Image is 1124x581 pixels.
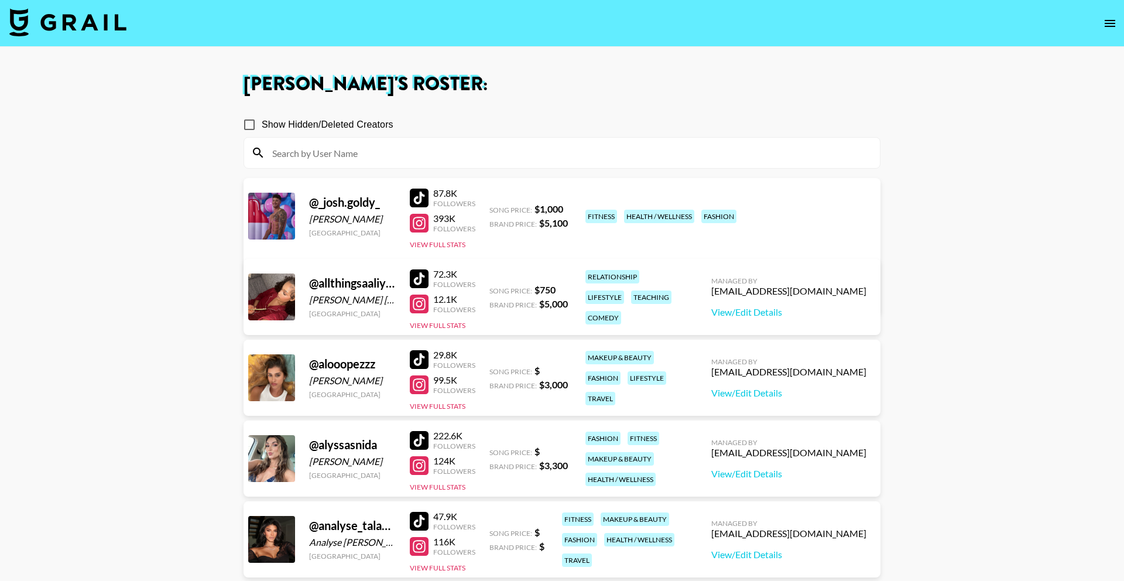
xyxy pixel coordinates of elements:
[309,294,396,306] div: [PERSON_NAME] [PERSON_NAME]
[711,519,866,528] div: Managed By
[534,365,540,376] strong: $
[539,298,568,309] strong: $ 5,000
[309,213,396,225] div: [PERSON_NAME]
[562,512,594,526] div: fitness
[309,552,396,561] div: [GEOGRAPHIC_DATA]
[539,460,568,471] strong: $ 3,300
[539,541,544,552] strong: $
[309,276,396,290] div: @ allthingsaaliyah
[585,432,621,445] div: fashion
[433,213,475,224] div: 393K
[433,536,475,548] div: 116K
[601,512,669,526] div: makeup & beauty
[489,448,532,457] span: Song Price:
[410,563,465,572] button: View Full Stats
[604,533,674,546] div: health / wellness
[711,468,866,480] a: View/Edit Details
[631,290,671,304] div: teaching
[534,284,556,295] strong: $ 750
[433,293,475,305] div: 12.1K
[433,268,475,280] div: 72.3K
[309,228,396,237] div: [GEOGRAPHIC_DATA]
[489,381,537,390] span: Brand Price:
[433,386,475,395] div: Followers
[433,430,475,442] div: 222.6K
[489,206,532,214] span: Song Price:
[711,357,866,366] div: Managed By
[489,220,537,228] span: Brand Price:
[410,321,465,330] button: View Full Stats
[262,118,393,132] span: Show Hidden/Deleted Creators
[534,203,563,214] strong: $ 1,000
[433,349,475,361] div: 29.8K
[433,455,475,467] div: 124K
[539,379,568,390] strong: $ 3,000
[309,390,396,399] div: [GEOGRAPHIC_DATA]
[410,240,465,249] button: View Full Stats
[410,402,465,411] button: View Full Stats
[309,375,396,387] div: [PERSON_NAME]
[711,447,866,459] div: [EMAIL_ADDRESS][DOMAIN_NAME]
[309,438,396,452] div: @ alyssasnida
[433,467,475,476] div: Followers
[433,361,475,370] div: Followers
[585,351,654,364] div: makeup & beauty
[433,224,475,233] div: Followers
[9,8,126,36] img: Grail Talent
[309,357,396,371] div: @ alooopezzz
[309,309,396,318] div: [GEOGRAPHIC_DATA]
[585,473,656,486] div: health / wellness
[309,456,396,467] div: [PERSON_NAME]
[433,305,475,314] div: Followers
[244,75,880,94] h1: [PERSON_NAME] 's Roster:
[624,210,694,223] div: health / wellness
[711,366,866,378] div: [EMAIL_ADDRESS][DOMAIN_NAME]
[711,549,866,561] a: View/Edit Details
[489,286,532,295] span: Song Price:
[489,300,537,309] span: Brand Price:
[711,387,866,399] a: View/Edit Details
[562,553,592,567] div: travel
[433,511,475,522] div: 47.9K
[433,187,475,199] div: 87.8K
[628,371,666,385] div: lifestyle
[489,529,532,538] span: Song Price:
[489,543,537,552] span: Brand Price:
[585,311,621,324] div: comedy
[701,210,736,223] div: fashion
[534,527,540,538] strong: $
[711,276,866,285] div: Managed By
[433,442,475,450] div: Followers
[433,548,475,556] div: Followers
[433,280,475,289] div: Followers
[711,528,866,539] div: [EMAIL_ADDRESS][DOMAIN_NAME]
[562,533,597,546] div: fashion
[585,290,624,304] div: lifestyle
[433,374,475,386] div: 99.5K
[309,471,396,480] div: [GEOGRAPHIC_DATA]
[585,452,654,466] div: makeup & beauty
[711,285,866,297] div: [EMAIL_ADDRESS][DOMAIN_NAME]
[585,371,621,385] div: fashion
[489,367,532,376] span: Song Price:
[534,446,540,457] strong: $
[711,438,866,447] div: Managed By
[585,392,615,405] div: travel
[410,483,465,491] button: View Full Stats
[433,522,475,531] div: Followers
[309,195,396,210] div: @ _josh.goldy_
[309,536,396,548] div: Analyse [PERSON_NAME]
[1098,12,1122,35] button: open drawer
[628,432,659,445] div: fitness
[711,306,866,318] a: View/Edit Details
[585,210,617,223] div: fitness
[539,217,568,228] strong: $ 5,100
[489,462,537,471] span: Brand Price:
[265,143,873,162] input: Search by User Name
[433,199,475,208] div: Followers
[585,270,639,283] div: relationship
[309,518,396,533] div: @ analyse_talavera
